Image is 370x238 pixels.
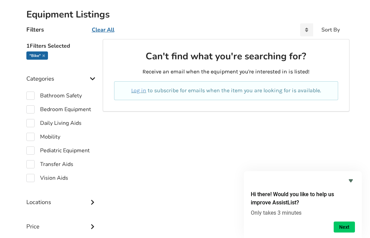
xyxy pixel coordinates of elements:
[251,210,355,216] p: Only takes 3 minutes
[26,209,98,234] div: Price
[347,177,355,185] button: Hide survey
[26,185,98,209] div: Locations
[321,27,340,33] div: Sort By
[92,26,114,34] u: Clear All
[114,50,338,62] h2: Can't find what you're searching for?
[26,146,90,155] label: Pediatric Equipment
[26,105,91,114] label: Bedroom Equipment
[26,174,68,182] label: Vision Aids
[26,133,60,141] label: Mobility
[251,190,355,207] h2: Hi there! Would you like to help us improve AssistList?
[26,92,82,100] label: Bathroom Safety
[114,68,338,76] p: Receive an email when the equipment you're interested in is listed!
[26,26,44,34] h4: Filters
[26,119,82,127] label: Daily Living Aids
[26,160,73,168] label: Transfer Aids
[26,51,48,60] div: "Bike"
[26,9,344,21] h2: Equipment Listings
[122,87,330,95] p: to subscribe for emails when the item you are looking for is available.
[334,222,355,233] button: Next question
[26,39,98,51] h5: 1 Filters Selected
[251,177,355,233] div: Hi there! Would you like to help us improve AssistList?
[26,61,98,86] div: Categories
[131,87,146,94] a: Log in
